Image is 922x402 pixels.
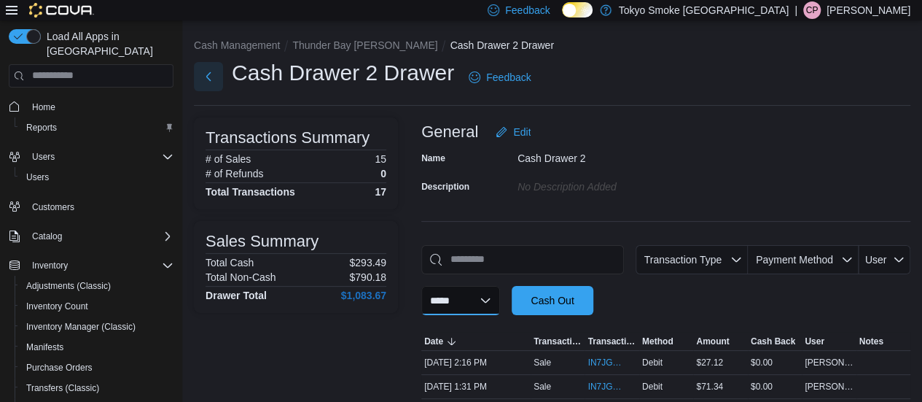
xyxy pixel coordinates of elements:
[531,293,574,308] span: Cash Out
[3,226,179,247] button: Catalog
[41,29,173,58] span: Load All Apps in [GEOGRAPHIC_DATA]
[696,357,723,368] span: $27.12
[32,260,68,271] span: Inventory
[859,245,910,274] button: User
[20,339,69,356] a: Manifests
[562,2,593,18] input: Dark Mode
[421,245,624,274] input: This is a search bar. As you type, the results lower in the page will automatically filter.
[805,381,853,393] span: [PERSON_NAME]
[505,3,550,18] span: Feedback
[639,333,693,350] button: Method
[3,196,179,217] button: Customers
[3,255,179,276] button: Inventory
[450,39,553,51] button: Cash Drawer 2 Drawer
[380,168,386,179] p: 0
[15,317,179,337] button: Inventory Manager (Classic)
[794,1,797,19] p: |
[20,298,173,315] span: Inventory Count
[531,333,585,350] button: Transaction Type
[26,228,173,245] span: Catalog
[20,298,94,315] a: Inventory Count
[349,257,386,268] p: $293.49
[534,381,551,393] p: Sale
[642,357,663,368] span: Debit
[806,1,819,19] span: CP
[587,381,621,393] span: IN7JGD-6597714
[206,257,254,268] h6: Total Cash
[15,296,179,317] button: Inventory Count
[619,1,789,19] p: Tokyo Smoke [GEOGRAPHIC_DATA]
[642,336,673,347] span: Method
[194,62,223,91] button: Next
[587,354,636,371] button: IN7JGD-6597920
[32,101,55,113] span: Home
[421,378,531,395] div: [DATE] 1:31 PM
[20,359,173,376] span: Purchase Orders
[26,257,173,274] span: Inventory
[748,378,802,395] div: $0.00
[375,186,386,198] h4: 17
[636,245,748,274] button: Transaction Type
[15,337,179,357] button: Manifests
[490,117,536,147] button: Edit
[20,277,117,295] a: Adjustments (Classic)
[748,354,802,371] div: $0.00
[587,357,621,368] span: IN7JGD-6597920
[26,171,49,183] span: Users
[26,257,74,274] button: Inventory
[206,271,276,283] h6: Total Non-Cash
[26,321,136,333] span: Inventory Manager (Classic)
[206,290,267,301] h4: Drawer Total
[26,98,173,116] span: Home
[20,277,173,295] span: Adjustments (Classic)
[26,228,68,245] button: Catalog
[26,148,60,166] button: Users
[20,169,55,186] a: Users
[26,341,63,353] span: Manifests
[856,333,910,350] button: Notes
[206,233,319,250] h3: Sales Summary
[20,119,173,136] span: Reports
[20,379,173,397] span: Transfers (Classic)
[292,39,437,51] button: Thunder Bay [PERSON_NAME]
[26,98,61,116] a: Home
[512,286,593,315] button: Cash Out
[194,39,280,51] button: Cash Management
[341,290,386,301] h4: $1,083.67
[642,381,663,393] span: Debit
[20,359,98,376] a: Purchase Orders
[693,333,747,350] button: Amount
[26,198,80,216] a: Customers
[802,333,856,350] button: User
[562,18,563,18] span: Dark Mode
[3,147,179,167] button: Users
[232,58,454,88] h1: Cash Drawer 2 Drawer
[206,153,251,165] h6: # of Sales
[20,318,173,336] span: Inventory Manager (Classic)
[859,336,883,347] span: Notes
[421,354,531,371] div: [DATE] 2:16 PM
[32,201,74,213] span: Customers
[20,169,173,186] span: Users
[32,151,55,163] span: Users
[424,336,443,347] span: Date
[748,245,859,274] button: Payment Method
[15,357,179,378] button: Purchase Orders
[696,381,723,393] span: $71.34
[517,175,713,193] div: No Description added
[15,378,179,398] button: Transfers (Classic)
[194,38,910,55] nav: An example of EuiBreadcrumbs
[26,198,173,216] span: Customers
[15,167,179,188] button: Users
[206,168,263,179] h6: # of Refunds
[26,362,93,374] span: Purchase Orders
[534,357,551,368] p: Sale
[865,254,887,266] span: User
[29,3,94,18] img: Cova
[421,152,445,164] label: Name
[20,119,63,136] a: Reports
[696,336,729,347] span: Amount
[748,333,802,350] button: Cash Back
[26,382,99,394] span: Transfers (Classic)
[421,181,469,193] label: Description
